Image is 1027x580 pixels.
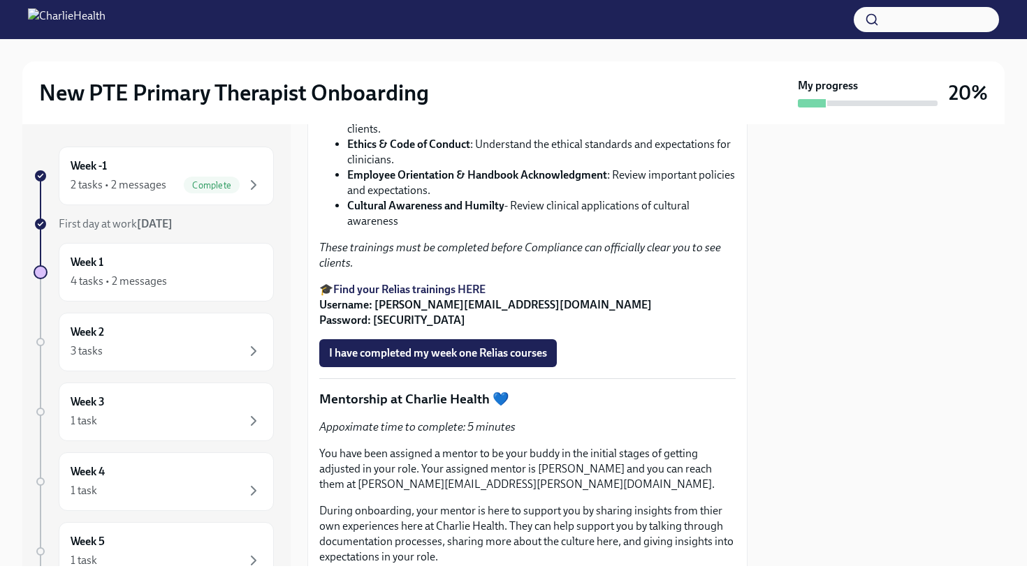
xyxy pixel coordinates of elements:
[34,313,274,371] a: Week 23 tasks
[71,464,105,479] h6: Week 4
[28,8,105,31] img: CharlieHealth
[319,390,736,408] p: Mentorship at Charlie Health 💙
[71,255,103,270] h6: Week 1
[34,243,274,302] a: Week 14 tasks • 2 messages
[329,346,547,360] span: I have completed my week one Relias courses
[798,78,858,94] strong: My progress
[71,483,97,498] div: 1 task
[319,420,516,433] em: Appoximate time to complete: 5 minutes
[319,241,721,269] em: These trainings must be completed before Compliance can officially clear you to see clients.
[347,168,736,198] li: : Review important policies and expectations.
[39,79,429,107] h2: New PTE Primary Therapist Onboarding
[71,274,167,289] div: 4 tasks • 2 messages
[184,180,240,191] span: Complete
[319,446,736,492] p: You have been assigned a mentor to be your buddy in the initial stages of getting adjusted in you...
[71,343,103,359] div: 3 tasks
[137,217,173,230] strong: [DATE]
[347,168,607,181] strong: Employee Orientation & Handbook Acknowledgment
[71,158,107,174] h6: Week -1
[347,199,504,212] strong: Cultural Awareness and Humilty
[71,177,166,193] div: 2 tasks • 2 messages
[319,503,736,565] p: During onboarding, your mentor is here to support you by sharing insights from thier own experien...
[319,282,736,328] p: 🎓
[319,298,652,327] strong: Username: [PERSON_NAME][EMAIL_ADDRESS][DOMAIN_NAME] Password: [SECURITY_DATA]
[71,413,97,429] div: 1 task
[347,198,736,229] li: - Review clinical applications of cultural awareness
[34,216,274,232] a: First day at work[DATE]
[71,325,104,340] h6: Week 2
[59,217,173,230] span: First day at work
[319,339,557,367] button: I have completed my week one Relias courses
[347,137,736,168] li: : Understand the ethical standards and expectations for clinicians.
[71,394,105,410] h6: Week 3
[71,553,97,568] div: 1 task
[34,452,274,511] a: Week 41 task
[333,283,486,296] a: Find your Relias trainings HERE
[34,147,274,205] a: Week -12 tasks • 2 messagesComplete
[347,137,470,151] strong: Ethics & Code of Conduct
[949,80,988,105] h3: 20%
[34,382,274,441] a: Week 31 task
[71,534,105,549] h6: Week 5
